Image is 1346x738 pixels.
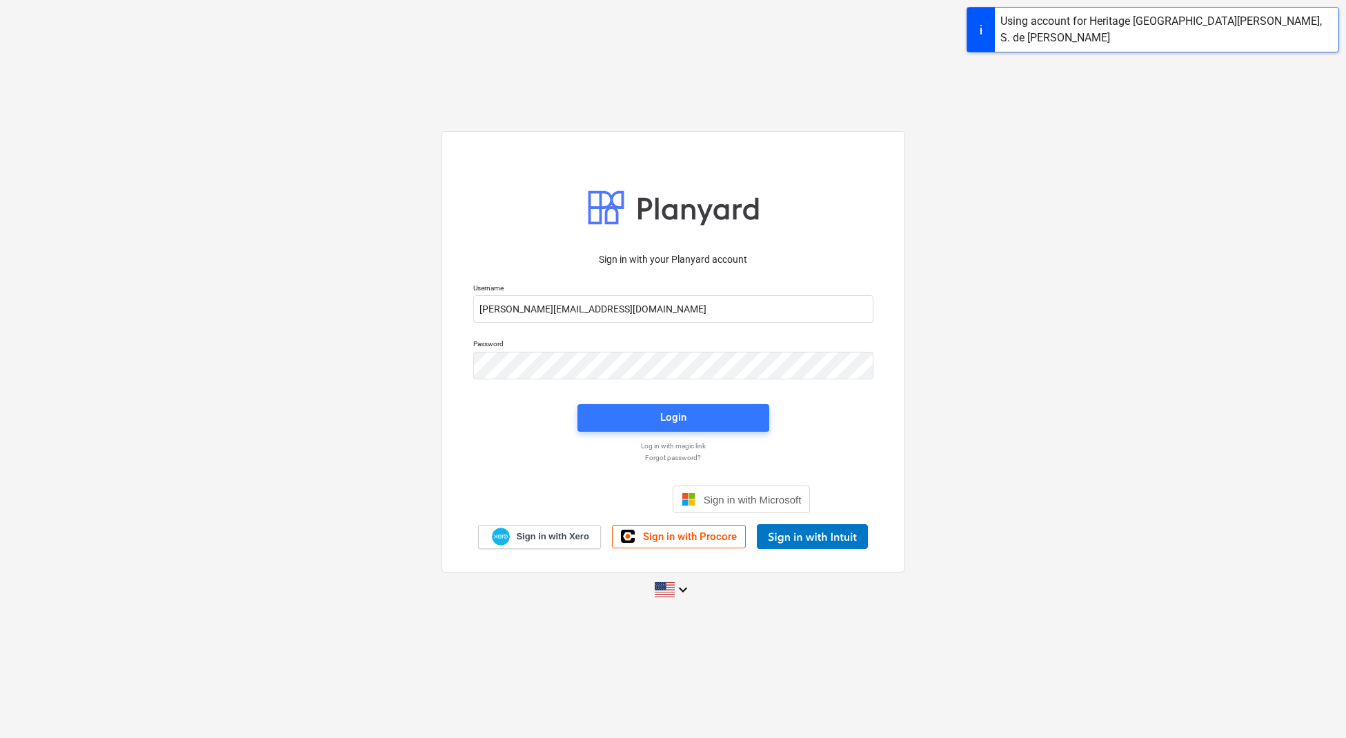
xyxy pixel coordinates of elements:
p: Password [473,339,873,351]
a: Log in with magic link [466,441,880,450]
input: Username [473,295,873,323]
button: Login [577,404,769,432]
span: Sign in with Procore [643,530,737,543]
p: Username [473,283,873,295]
span: Sign in with Microsoft [704,494,802,506]
i: keyboard_arrow_down [675,581,691,598]
span: Sign in with Xero [516,530,588,543]
div: Login [660,408,686,426]
a: Sign in with Xero [478,525,601,549]
p: Sign in with your Planyard account [473,252,873,267]
iframe: Sign in with Google Button [529,484,669,515]
div: Using account for Heritage [GEOGRAPHIC_DATA][PERSON_NAME], S. de [PERSON_NAME] [1000,13,1333,46]
a: Sign in with Procore [612,525,746,548]
img: Microsoft logo [682,492,695,506]
a: Forgot password? [466,453,880,462]
img: Xero logo [492,528,510,546]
